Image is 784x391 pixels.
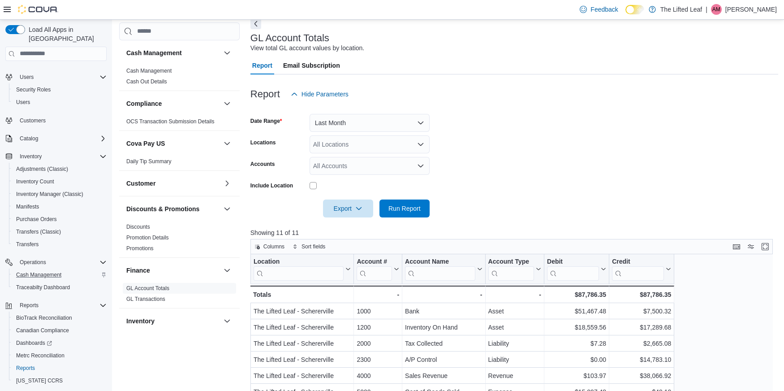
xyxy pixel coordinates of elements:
div: Inventory On Hand [405,322,482,333]
span: Metrc Reconciliation [13,350,107,361]
span: Inventory [16,151,107,162]
button: Inventory [126,317,220,326]
button: Canadian Compliance [9,324,110,337]
button: Cova Pay US [222,138,233,149]
span: Reports [13,363,107,374]
button: Next [250,18,261,29]
div: 2000 [357,338,399,349]
a: OCS Transaction Submission Details [126,118,215,125]
div: A/P Control [405,354,482,365]
span: Purchase Orders [16,216,57,223]
button: Cash Management [9,269,110,281]
div: Asset [488,322,541,333]
h3: Compliance [126,99,162,108]
a: [US_STATE] CCRS [13,375,66,386]
span: Load All Apps in [GEOGRAPHIC_DATA] [25,25,107,43]
a: Cash Management [13,269,65,280]
span: Traceabilty Dashboard [13,282,107,293]
button: Finance [126,266,220,275]
span: Transfers [16,241,39,248]
div: - [488,289,541,300]
a: Daily Tip Summary [126,158,172,165]
button: Traceabilty Dashboard [9,281,110,294]
a: Users [13,97,34,108]
span: Hide Parameters [302,90,349,99]
div: $7.28 [547,338,606,349]
span: Users [16,99,30,106]
span: Canadian Compliance [13,325,107,336]
span: Inventory Count [13,176,107,187]
div: Revenue [488,370,541,381]
a: BioTrack Reconciliation [13,313,76,323]
div: The Lifted Leaf - Schererville [254,338,351,349]
a: GL Transactions [126,296,165,302]
span: Transfers (Classic) [13,226,107,237]
button: Inventory [16,151,45,162]
span: Security Roles [16,86,51,93]
button: [US_STATE] CCRS [9,374,110,387]
a: Promotions [126,245,154,252]
span: GL Account Totals [126,285,169,292]
span: Dashboards [16,339,52,347]
button: Metrc Reconciliation [9,349,110,362]
span: Manifests [13,201,107,212]
button: Keyboard shortcuts [731,241,742,252]
button: Hide Parameters [287,85,352,103]
h3: GL Account Totals [250,33,329,43]
button: Users [2,71,110,83]
span: Adjustments (Classic) [16,165,68,173]
a: Transfers (Classic) [13,226,65,237]
a: Cash Management [126,68,172,74]
button: Adjustments (Classic) [9,163,110,175]
span: Users [16,72,107,83]
div: Bank [405,306,482,317]
div: 4000 [357,370,399,381]
button: Account Type [488,257,541,280]
div: Sales Revenue [405,370,482,381]
h3: Report [250,89,280,100]
div: 1200 [357,322,399,333]
a: Security Roles [13,84,54,95]
span: Sort fields [302,243,325,250]
span: Adjustments (Classic) [13,164,107,174]
div: Totals [253,289,351,300]
span: Export [328,200,368,217]
div: $18,559.56 [547,322,606,333]
button: Inventory [222,316,233,326]
label: Accounts [250,161,275,168]
a: Inventory Count [13,176,58,187]
button: Cash Management [126,48,220,57]
div: Liability [488,354,541,365]
a: Dashboards [9,337,110,349]
span: AM [712,4,720,15]
h3: Cova Pay US [126,139,165,148]
span: Cash Management [126,67,172,74]
button: Transfers (Classic) [9,226,110,238]
div: The Lifted Leaf - Schererville [254,322,351,333]
h3: Cash Management [126,48,182,57]
div: $14,783.10 [612,354,671,365]
div: Account Name [405,257,475,280]
div: $17,289.68 [612,322,671,333]
img: Cova [18,5,58,14]
span: Manifests [16,203,39,210]
p: Showing 11 of 11 [250,228,778,237]
button: Compliance [222,98,233,109]
a: Traceabilty Dashboard [13,282,73,293]
a: Adjustments (Classic) [13,164,72,174]
button: Cova Pay US [126,139,220,148]
h3: Finance [126,266,150,275]
a: Feedback [576,0,621,18]
a: Manifests [13,201,43,212]
span: Cash Out Details [126,78,167,85]
span: Report [252,56,272,74]
a: Reports [13,363,39,374]
div: 1000 [357,306,399,317]
span: Dashboards [13,338,107,348]
button: Operations [2,256,110,269]
a: Dashboards [13,338,56,348]
span: BioTrack Reconciliation [13,313,107,323]
p: | [706,4,707,15]
div: $87,786.35 [547,289,606,300]
div: The Lifted Leaf - Schererville [254,370,351,381]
